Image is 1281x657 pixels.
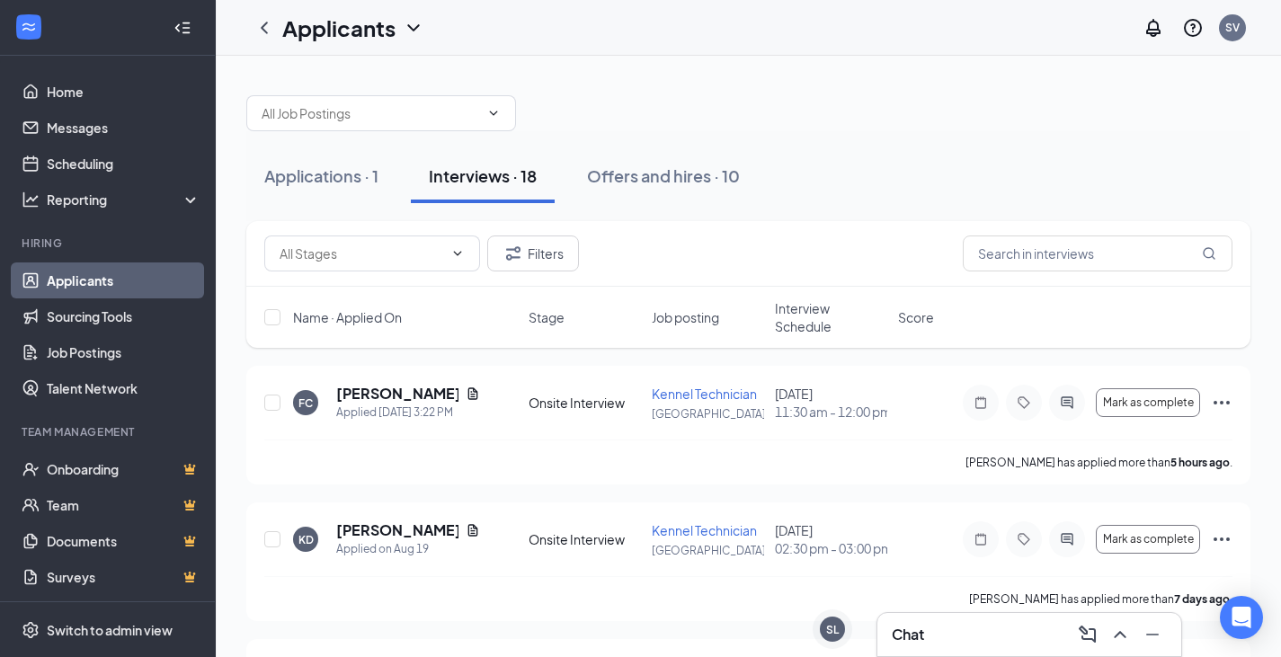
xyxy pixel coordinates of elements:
[47,74,200,110] a: Home
[1013,395,1035,410] svg: Tag
[652,406,764,422] p: [GEOGRAPHIC_DATA]
[20,18,38,36] svg: WorkstreamLogo
[652,308,719,326] span: Job posting
[963,235,1232,271] input: Search in interviews
[970,395,992,410] svg: Note
[1211,528,1232,550] svg: Ellipses
[466,523,480,537] svg: Document
[1077,624,1099,645] svg: ComposeMessage
[47,487,200,523] a: TeamCrown
[1170,456,1230,469] b: 5 hours ago
[898,308,934,326] span: Score
[47,523,200,559] a: DocumentsCrown
[298,532,314,547] div: KD
[892,625,924,644] h3: Chat
[529,530,641,548] div: Onsite Interview
[22,621,40,639] svg: Settings
[282,13,396,43] h1: Applicants
[1103,396,1194,409] span: Mark as complete
[22,191,40,209] svg: Analysis
[47,334,200,370] a: Job Postings
[529,308,565,326] span: Stage
[1202,246,1216,261] svg: MagnifyingGlass
[22,235,197,251] div: Hiring
[173,19,191,37] svg: Collapse
[336,404,480,422] div: Applied [DATE] 3:22 PM
[529,394,641,412] div: Onsite Interview
[22,424,197,439] div: Team Management
[969,591,1232,607] p: [PERSON_NAME] has applied more than .
[1096,388,1200,417] button: Mark as complete
[775,539,887,557] span: 02:30 pm - 03:00 pm
[1056,395,1078,410] svg: ActiveChat
[486,106,501,120] svg: ChevronDown
[336,384,458,404] h5: [PERSON_NAME]
[47,451,200,487] a: OnboardingCrown
[47,621,173,639] div: Switch to admin view
[970,532,992,546] svg: Note
[826,622,839,637] div: SL
[1103,533,1194,546] span: Mark as complete
[1096,525,1200,554] button: Mark as complete
[775,403,887,421] span: 11:30 am - 12:00 pm
[47,191,201,209] div: Reporting
[1109,624,1131,645] svg: ChevronUp
[775,385,887,421] div: [DATE]
[293,308,402,326] span: Name · Applied On
[429,164,537,187] div: Interviews · 18
[336,520,458,540] h5: [PERSON_NAME]
[403,17,424,39] svg: ChevronDown
[1225,20,1240,35] div: SV
[503,243,524,264] svg: Filter
[1211,392,1232,413] svg: Ellipses
[1220,596,1263,639] div: Open Intercom Messenger
[1056,532,1078,546] svg: ActiveChat
[336,540,480,558] div: Applied on Aug 19
[280,244,443,263] input: All Stages
[775,299,887,335] span: Interview Schedule
[47,370,200,406] a: Talent Network
[47,146,200,182] a: Scheduling
[450,246,465,261] svg: ChevronDown
[652,386,757,402] span: Kennel Technician
[254,17,275,39] svg: ChevronLeft
[1138,620,1167,649] button: Minimize
[466,386,480,401] svg: Document
[1174,592,1230,606] b: 7 days ago
[1106,620,1134,649] button: ChevronUp
[1073,620,1102,649] button: ComposeMessage
[47,110,200,146] a: Messages
[1142,624,1163,645] svg: Minimize
[775,521,887,557] div: [DATE]
[1182,17,1204,39] svg: QuestionInfo
[652,522,757,538] span: Kennel Technician
[652,543,764,558] p: [GEOGRAPHIC_DATA]
[262,103,479,123] input: All Job Postings
[298,395,313,411] div: FC
[587,164,740,187] div: Offers and hires · 10
[47,559,200,595] a: SurveysCrown
[1143,17,1164,39] svg: Notifications
[264,164,378,187] div: Applications · 1
[47,298,200,334] a: Sourcing Tools
[47,262,200,298] a: Applicants
[1013,532,1035,546] svg: Tag
[965,455,1232,470] p: [PERSON_NAME] has applied more than .
[487,235,579,271] button: Filter Filters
